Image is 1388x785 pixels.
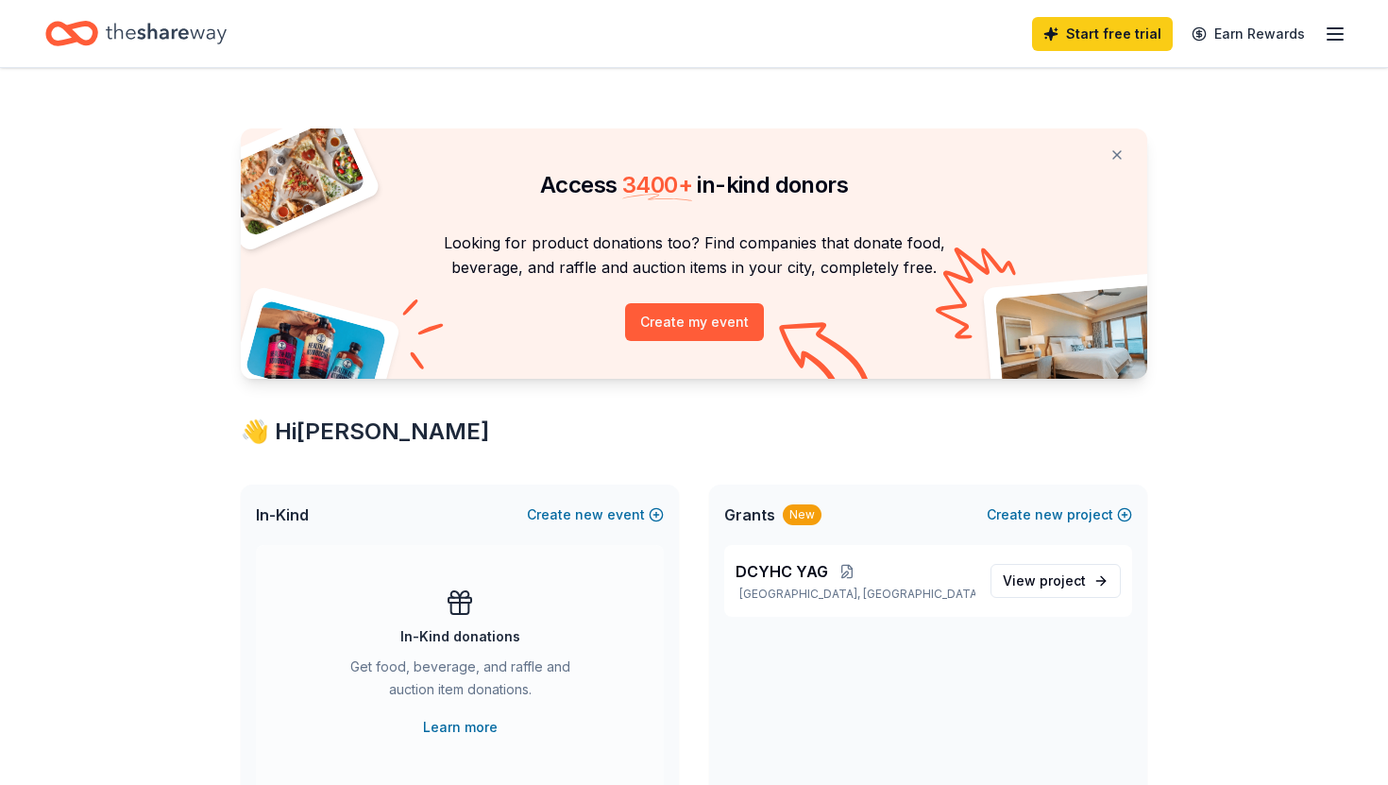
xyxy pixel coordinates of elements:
img: Curvy arrow [779,322,873,393]
p: Looking for product donations too? Find companies that donate food, beverage, and raffle and auct... [263,230,1125,281]
span: Grants [724,503,775,526]
p: [GEOGRAPHIC_DATA], [GEOGRAPHIC_DATA] [736,587,975,602]
span: project [1040,572,1086,589]
div: In-Kind donations [400,625,520,648]
span: Access in-kind donors [540,171,848,198]
div: 👋 Hi [PERSON_NAME] [241,417,1147,447]
a: Home [45,11,227,56]
div: Get food, beverage, and raffle and auction item donations. [331,656,588,708]
button: Createnewevent [527,503,664,526]
a: View project [990,564,1121,598]
img: Pizza [220,117,367,238]
span: View [1003,570,1086,592]
button: Createnewproject [987,503,1132,526]
button: Create my event [625,303,764,341]
span: 3400 + [622,171,692,198]
span: DCYHC YAG [736,560,828,583]
span: In-Kind [256,503,309,526]
span: new [575,503,603,526]
div: New [783,504,821,525]
a: Earn Rewards [1180,17,1316,51]
a: Start free trial [1032,17,1173,51]
span: new [1035,503,1063,526]
a: Learn more [423,716,498,739]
